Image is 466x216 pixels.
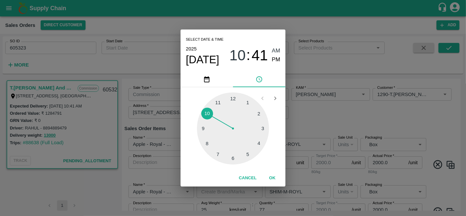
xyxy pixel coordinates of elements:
[186,53,219,66] button: [DATE]
[262,172,283,184] button: OK
[186,35,223,45] span: Select date & time
[272,55,281,64] button: PM
[236,172,259,184] button: Cancel
[181,71,233,87] button: pick date
[229,47,246,64] button: 10
[252,47,268,64] button: 41
[272,47,281,55] button: AM
[246,47,250,64] span: :
[186,45,197,53] button: 2025
[269,92,282,105] button: Open next view
[233,71,285,87] button: pick time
